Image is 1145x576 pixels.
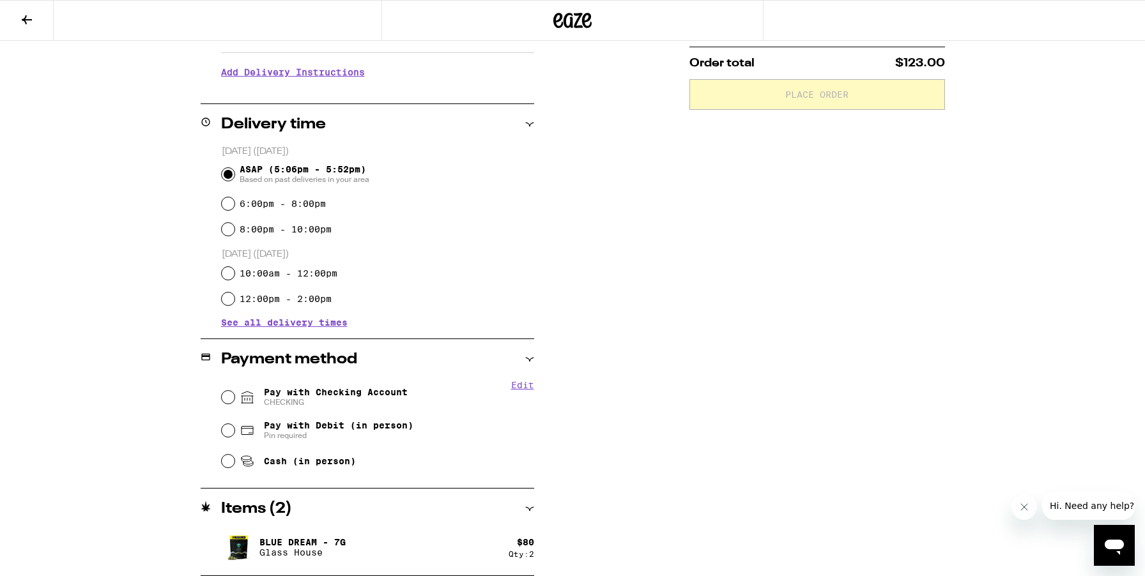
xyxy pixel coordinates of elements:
[517,537,534,547] div: $ 80
[240,174,369,185] span: Based on past deliveries in your area
[1042,492,1135,520] iframe: Message from company
[240,294,332,304] label: 12:00pm - 2:00pm
[264,387,408,407] span: Pay with Checking Account
[221,352,357,367] h2: Payment method
[221,117,326,132] h2: Delivery time
[264,430,413,441] span: Pin required
[221,57,534,87] h3: Add Delivery Instructions
[509,550,534,558] div: Qty: 2
[222,146,534,158] p: [DATE] ([DATE])
[259,537,346,547] p: Blue Dream - 7g
[689,79,945,110] button: Place Order
[785,90,849,99] span: Place Order
[240,224,332,234] label: 8:00pm - 10:00pm
[264,397,408,407] span: CHECKING
[264,420,413,430] span: Pay with Debit (in person)
[511,380,534,390] button: Edit
[240,268,337,278] label: 10:00am - 12:00pm
[264,456,356,466] span: Cash (in person)
[240,164,369,185] span: ASAP (5:06pm - 5:52pm)
[221,318,348,327] button: See all delivery times
[1094,525,1135,566] iframe: Button to launch messaging window
[222,248,534,261] p: [DATE] ([DATE])
[240,199,326,209] label: 6:00pm - 8:00pm
[221,87,534,97] p: We'll contact you at [PHONE_NUMBER] when we arrive
[221,501,292,517] h2: Items ( 2 )
[259,547,346,557] p: Glass House
[221,529,257,565] img: Blue Dream - 7g
[895,57,945,69] span: $123.00
[689,57,755,69] span: Order total
[1011,494,1037,520] iframe: Close message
